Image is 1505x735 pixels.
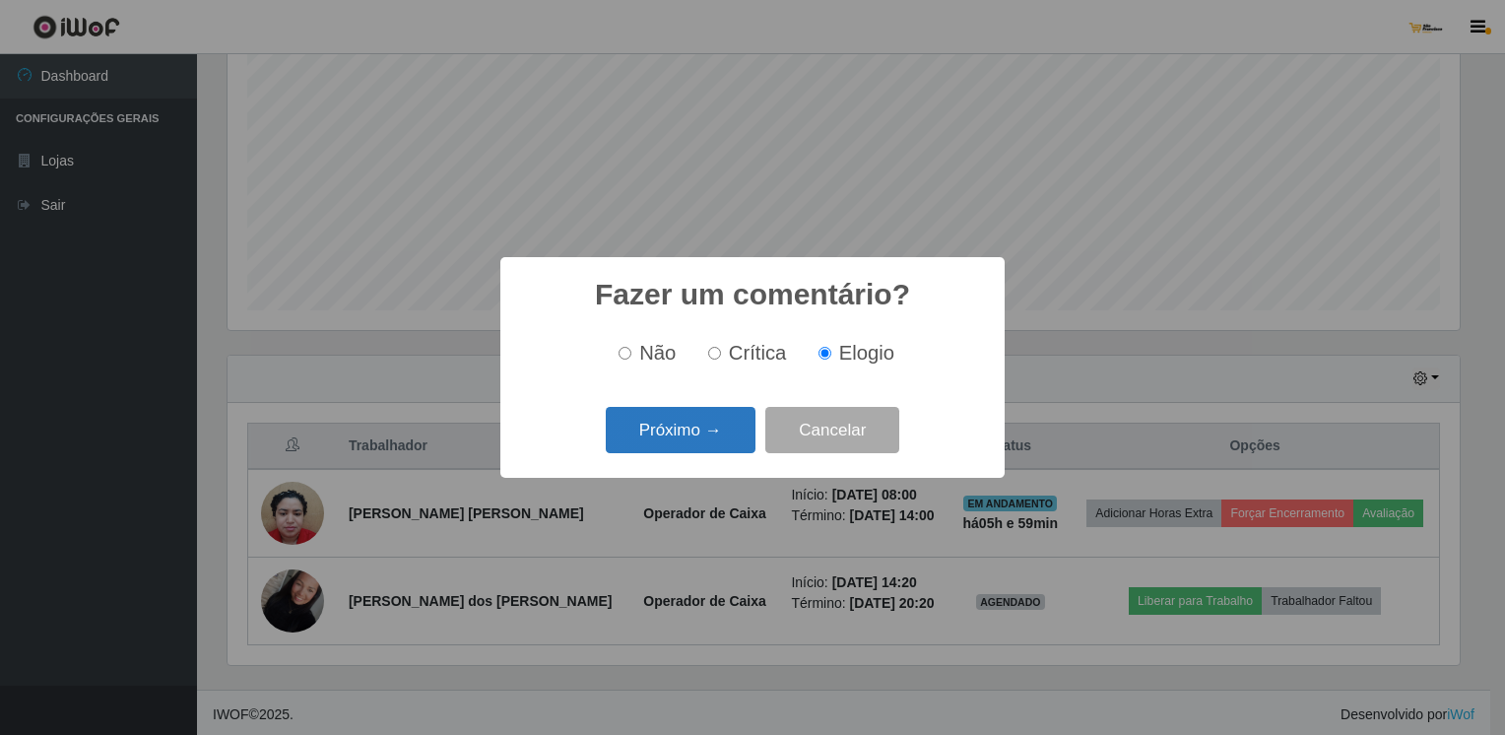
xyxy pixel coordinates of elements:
span: Elogio [839,342,894,364]
span: Crítica [729,342,787,364]
span: Não [639,342,676,364]
input: Elogio [818,347,831,360]
input: Não [619,347,631,360]
button: Próximo → [606,407,755,453]
button: Cancelar [765,407,899,453]
h2: Fazer um comentário? [595,277,910,312]
input: Crítica [708,347,721,360]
